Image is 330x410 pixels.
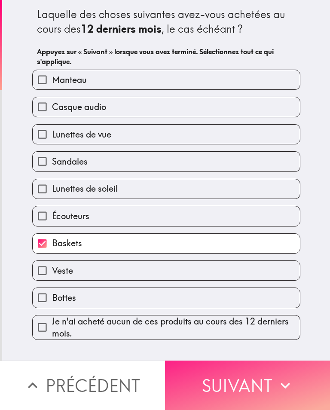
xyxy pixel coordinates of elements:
[33,234,300,253] button: Baskets
[81,22,162,35] b: 12 derniers mois
[33,261,300,280] button: Veste
[37,7,296,36] div: Laquelle des choses suivantes avez-vous achetées au cours des , le cas échéant ?
[33,152,300,171] button: Sandales
[52,237,82,249] span: Baskets
[33,288,300,307] button: Bottes
[165,361,330,410] button: Suivant
[33,315,300,340] button: Je n'ai acheté aucun de ces produits au cours des 12 derniers mois.
[33,206,300,226] button: Écouteurs
[52,156,88,168] span: Sandales
[52,292,76,304] span: Bottes
[52,129,111,141] span: Lunettes de vue
[33,179,300,199] button: Lunettes de soleil
[33,97,300,116] button: Casque audio
[52,74,87,86] span: Manteau
[52,315,300,340] span: Je n'ai acheté aucun de ces produits au cours des 12 derniers mois.
[52,265,73,277] span: Veste
[33,125,300,144] button: Lunettes de vue
[33,70,300,89] button: Manteau
[52,183,118,195] span: Lunettes de soleil
[52,101,106,113] span: Casque audio
[52,210,89,222] span: Écouteurs
[37,47,296,66] h6: Appuyez sur « Suivant » lorsque vous avez terminé. Sélectionnez tout ce qui s'applique.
